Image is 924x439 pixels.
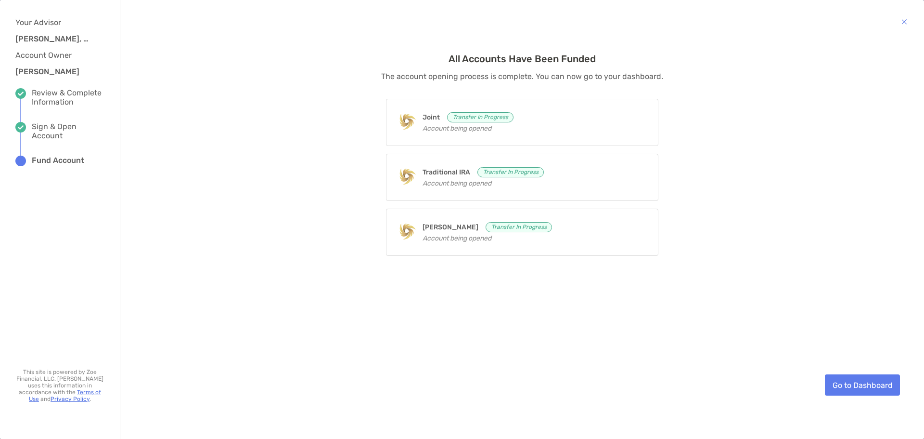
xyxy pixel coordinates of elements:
h4: All Accounts Have Been Funded [381,53,663,65]
img: option icon [396,220,418,242]
h4: Joint [423,112,590,122]
p: This site is powered by Zoe Financial, LLC. [PERSON_NAME] uses this information in accordance wit... [15,369,104,402]
h4: [PERSON_NAME] [423,222,590,232]
h4: Account Owner [15,51,97,60]
div: Fund Account [32,156,84,166]
a: Privacy Policy [51,396,90,402]
div: Sign & Open Account [32,122,104,140]
p: Account being opened [423,232,590,244]
img: white check [18,125,24,130]
p: The account opening process is complete. You can now go to your dashboard. [381,70,663,82]
a: Terms of Use [29,389,101,402]
img: option icon [396,165,418,187]
h3: [PERSON_NAME] [15,67,92,76]
h4: Traditional IRA [423,167,590,177]
p: Account being opened [423,177,590,189]
i: Transfer In Progress [447,112,513,122]
h3: [PERSON_NAME], CFP® [15,34,92,43]
img: white check [18,92,24,96]
a: Go to Dashboard [825,374,900,396]
img: option icon [396,110,418,132]
h4: Your Advisor [15,18,97,27]
img: button icon [901,16,907,27]
i: Transfer In Progress [486,222,552,232]
i: Transfer In Progress [477,167,544,177]
div: Review & Complete Information [32,88,104,106]
p: Account being opened [423,122,590,134]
